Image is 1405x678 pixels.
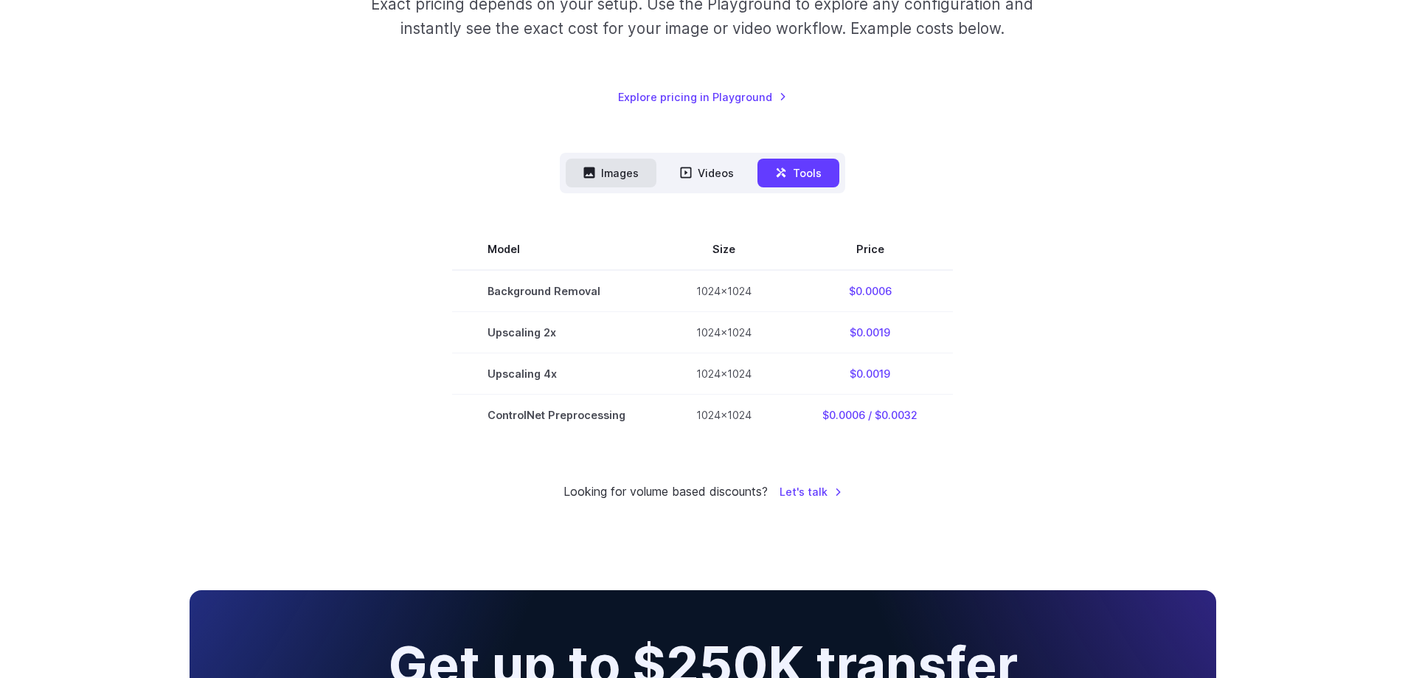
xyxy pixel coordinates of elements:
td: 1024x1024 [661,394,787,435]
a: Explore pricing in Playground [618,89,787,105]
td: $0.0019 [787,353,953,394]
td: 1024x1024 [661,311,787,353]
button: Videos [662,159,752,187]
th: Size [661,229,787,270]
th: Price [787,229,953,270]
td: 1024x1024 [661,353,787,394]
button: Tools [757,159,839,187]
td: $0.0006 [787,270,953,312]
th: Model [452,229,661,270]
small: Looking for volume based discounts? [563,482,768,502]
td: Background Removal [452,270,661,312]
td: 1024x1024 [661,270,787,312]
a: Let's talk [780,483,842,500]
td: $0.0019 [787,311,953,353]
td: Upscaling 4x [452,353,661,394]
td: $0.0006 / $0.0032 [787,394,953,435]
td: ControlNet Preprocessing [452,394,661,435]
button: Images [566,159,656,187]
td: Upscaling 2x [452,311,661,353]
